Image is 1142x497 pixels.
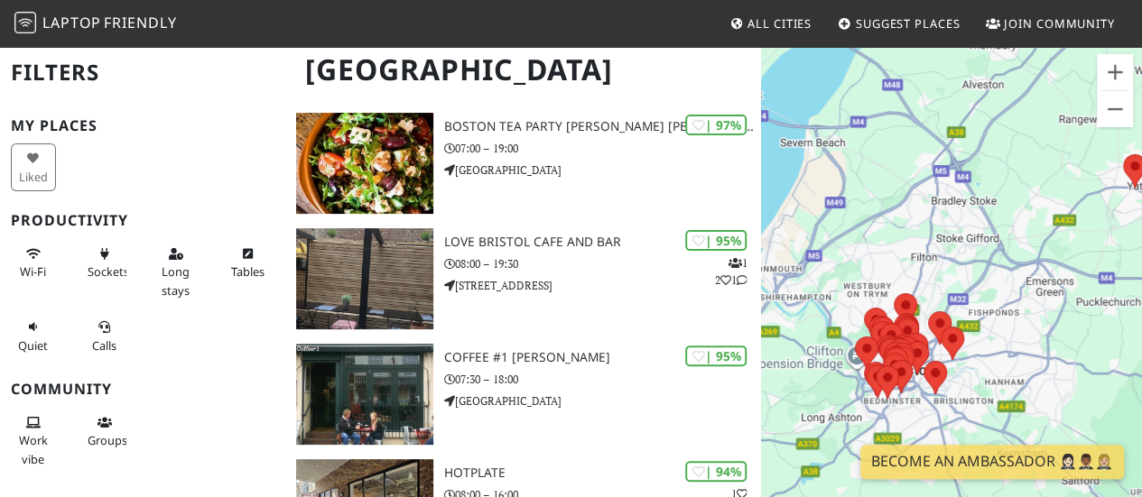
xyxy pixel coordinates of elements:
a: LaptopFriendly LaptopFriendly [14,8,177,40]
a: Join Community [979,7,1122,40]
p: [STREET_ADDRESS] [444,277,761,294]
p: 07:30 – 18:00 [444,371,761,388]
button: Work vibe [11,408,56,474]
span: Quiet [18,337,48,354]
h3: Boston Tea Party [PERSON_NAME] [PERSON_NAME] [444,119,761,134]
h3: Productivity [11,212,274,229]
p: [GEOGRAPHIC_DATA] [444,392,761,410]
button: Long stays [153,239,199,305]
p: 1 2 1 [714,254,747,289]
button: Sockets [82,239,127,287]
span: Suggest Places [856,15,961,32]
img: Coffee #1 Clifton [296,344,433,445]
span: All Cities [747,15,812,32]
h3: Community [11,381,274,398]
span: Group tables [88,432,127,448]
a: Boston Tea Party Stokes Croft | 97% Boston Tea Party [PERSON_NAME] [PERSON_NAME] 07:00 – 19:00 [G... [285,113,761,214]
span: Power sockets [88,263,129,280]
h3: Coffee #1 [PERSON_NAME] [444,350,761,365]
button: Quiet [11,312,56,360]
a: Coffee #1 Clifton | 95% Coffee #1 [PERSON_NAME] 07:30 – 18:00 [GEOGRAPHIC_DATA] [285,344,761,445]
span: Friendly [104,13,176,32]
button: Wi-Fi [11,239,56,287]
span: Join Community [1004,15,1115,32]
a: Suggest Places [831,7,968,40]
a: Love bristol cafe and bar | 95% 121 Love bristol cafe and bar 08:00 – 19:30 [STREET_ADDRESS] [285,228,761,329]
div: | 97% [685,115,747,135]
h3: Hotplate [444,465,761,481]
span: Long stays [162,263,190,298]
a: All Cities [722,7,819,40]
div: | 94% [685,461,747,482]
span: Work-friendly tables [230,263,264,280]
div: | 95% [685,230,747,251]
p: [GEOGRAPHIC_DATA] [444,161,761,179]
h1: [GEOGRAPHIC_DATA] [291,45,757,95]
img: LaptopFriendly [14,12,36,33]
p: 08:00 – 19:30 [444,255,761,272]
button: Calls [82,312,127,360]
button: Tables [225,239,270,287]
h3: Love bristol cafe and bar [444,235,761,250]
h3: My Places [11,117,274,134]
button: Groups [82,408,127,456]
img: Boston Tea Party Stokes Croft [296,113,433,214]
button: Zoom out [1097,91,1133,127]
button: Zoom in [1097,54,1133,90]
span: Video/audio calls [92,337,116,354]
div: | 95% [685,345,747,366]
p: 07:00 – 19:00 [444,140,761,157]
h2: Filters [11,45,274,100]
img: Love bristol cafe and bar [296,228,433,329]
span: Laptop [42,13,101,32]
span: People working [19,432,48,466]
span: Stable Wi-Fi [20,263,46,280]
